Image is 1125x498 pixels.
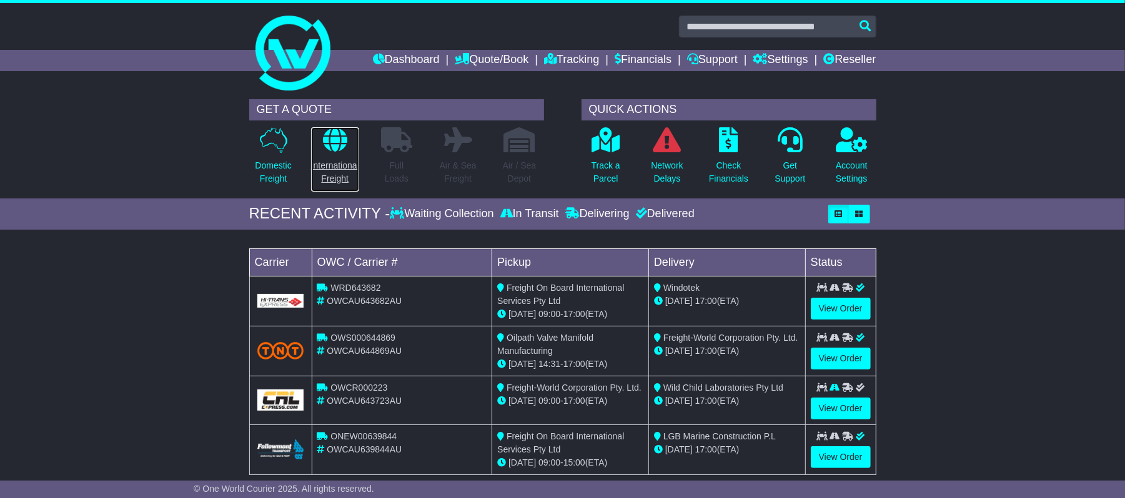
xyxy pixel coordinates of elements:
[582,99,876,120] div: QUICK ACTIONS
[695,396,717,406] span: 17:00
[665,444,693,454] span: [DATE]
[538,396,560,406] span: 09:00
[709,159,748,185] p: Check Financials
[633,207,695,221] div: Delivered
[257,342,304,359] img: TNT_Domestic.png
[373,50,440,71] a: Dashboard
[563,457,585,467] span: 15:00
[508,309,536,319] span: [DATE]
[651,159,683,185] p: Network Delays
[257,389,304,411] img: GetCarrierServiceLogo
[663,431,776,441] span: LGB Marine Construction P.L
[330,383,387,393] span: OWCR000223
[330,431,397,441] span: ONEW00639844
[381,159,412,185] p: Full Loads
[665,396,693,406] span: [DATE]
[811,446,871,468] a: View Order
[492,248,649,276] td: Pickup
[648,248,805,276] td: Delivery
[330,333,395,343] span: OWS000644869
[257,294,304,308] img: GetCarrierServiceLogo
[508,359,536,369] span: [DATE]
[497,283,624,306] span: Freight On Board International Services Pty Ltd
[538,309,560,319] span: 09:00
[310,127,360,192] a: InternationalFreight
[811,298,871,320] a: View Order
[254,127,292,192] a: DomesticFreight
[497,394,643,408] div: - (ETA)
[665,346,693,356] span: [DATE]
[497,358,643,371] div: - (ETA)
[311,159,359,185] p: International Freight
[507,383,642,393] span: Freight-World Corporation Pty. Ltd.
[708,127,749,192] a: CheckFinancials
[695,444,717,454] span: 17:00
[695,346,717,356] span: 17:00
[249,205,390,223] div: RECENT ACTIVITY -
[544,50,599,71] a: Tracking
[249,248,312,276] td: Carrier
[497,456,643,469] div: - (ETA)
[194,484,374,494] span: © One World Courier 2025. All rights reserved.
[654,394,800,408] div: (ETA)
[497,308,643,321] div: - (ETA)
[497,431,624,454] span: Freight On Board International Services Pty Ltd
[455,50,528,71] a: Quote/Book
[836,159,868,185] p: Account Settings
[563,396,585,406] span: 17:00
[665,296,693,306] span: [DATE]
[440,159,477,185] p: Air & Sea Freight
[563,309,585,319] span: 17:00
[497,207,562,221] div: In Transit
[508,457,536,467] span: [DATE]
[327,444,402,454] span: OWCAU639844AU
[663,283,700,293] span: Windotek
[663,383,783,393] span: Wild Child Laboratories Pty Ltd
[563,359,585,369] span: 17:00
[330,283,380,293] span: WRD643682
[327,296,402,306] span: OWCAU643682AU
[592,159,620,185] p: Track a Parcel
[508,396,536,406] span: [DATE]
[835,127,868,192] a: AccountSettings
[695,296,717,306] span: 17:00
[327,346,402,356] span: OWCAU644869AU
[811,398,871,419] a: View Order
[654,295,800,308] div: (ETA)
[663,333,798,343] span: Freight-World Corporation Pty. Ltd.
[497,333,593,356] span: Oilpath Valve Manifold Manufacturing
[257,439,304,460] img: Followmont_Transport.png
[615,50,672,71] a: Financials
[687,50,738,71] a: Support
[562,207,633,221] div: Delivering
[775,159,805,185] p: Get Support
[327,396,402,406] span: OWCAU643723AU
[255,159,291,185] p: Domestic Freight
[811,348,871,369] a: View Order
[650,127,683,192] a: NetworkDelays
[591,127,621,192] a: Track aParcel
[774,127,806,192] a: GetSupport
[654,443,800,456] div: (ETA)
[805,248,876,276] td: Status
[823,50,876,71] a: Reseller
[503,159,537,185] p: Air / Sea Depot
[390,207,497,221] div: Waiting Collection
[654,344,800,358] div: (ETA)
[753,50,808,71] a: Settings
[538,359,560,369] span: 14:31
[312,248,492,276] td: OWC / Carrier #
[538,457,560,467] span: 09:00
[249,99,544,120] div: GET A QUOTE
